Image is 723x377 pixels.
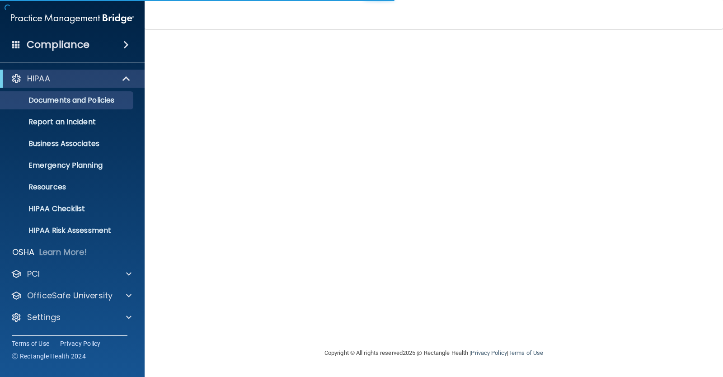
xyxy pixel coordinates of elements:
p: Documents and Policies [6,96,129,105]
a: Terms of Use [508,349,543,356]
h4: Compliance [27,38,89,51]
a: OfficeSafe University [11,290,131,301]
p: Business Associates [6,139,129,148]
img: PMB logo [11,9,134,28]
p: HIPAA [27,73,50,84]
p: PCI [27,269,40,279]
p: Report an Incident [6,118,129,127]
a: Privacy Policy [60,339,101,348]
p: Resources [6,183,129,192]
p: Emergency Planning [6,161,129,170]
p: HIPAA Checklist [6,204,129,213]
span: Ⓒ Rectangle Health 2024 [12,352,86,361]
div: Copyright © All rights reserved 2025 @ Rectangle Health | | [269,339,599,368]
p: Learn More! [39,247,87,258]
p: OSHA [12,247,35,258]
a: HIPAA [11,73,131,84]
a: Terms of Use [12,339,49,348]
a: Settings [11,312,131,323]
p: HIPAA Risk Assessment [6,226,129,235]
p: Settings [27,312,61,323]
p: OfficeSafe University [27,290,113,301]
a: Privacy Policy [471,349,507,356]
a: PCI [11,269,131,279]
